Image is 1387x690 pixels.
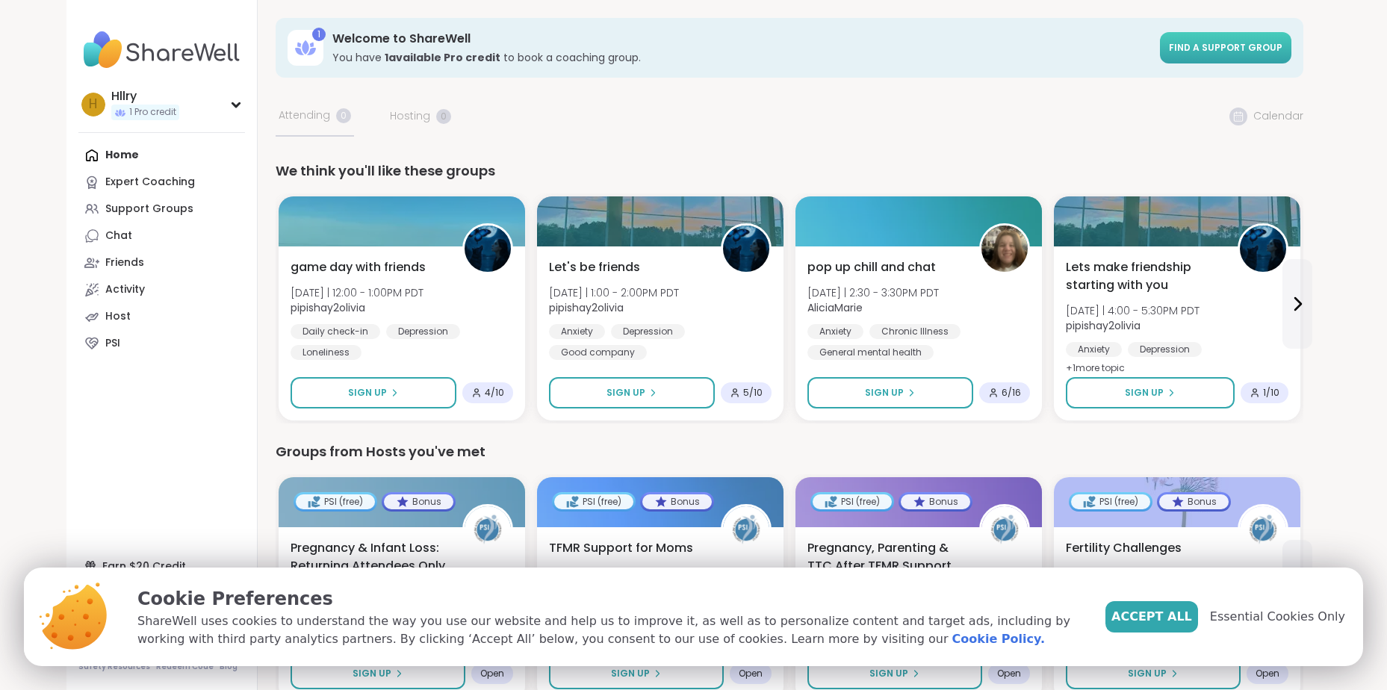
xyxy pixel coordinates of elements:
div: Expert Coaching [105,175,195,190]
div: PSI (free) [296,494,375,509]
button: Accept All [1105,601,1198,632]
h3: Welcome to ShareWell [332,31,1151,47]
a: Chat [78,223,245,249]
div: Anxiety [807,324,863,339]
img: AliciaMarie [981,226,1028,272]
span: Open [997,668,1021,680]
span: [DATE] | 12:00 - 1:00PM PDT [291,285,423,300]
a: Blog [220,662,238,672]
span: 4 / 10 [485,387,504,399]
span: 1 / 10 [1263,387,1279,399]
div: Bonus [384,494,453,509]
span: TFMR Support for Moms [549,539,693,557]
span: 1 Pro credit [129,106,176,119]
b: pipishay2olivia [1066,318,1141,333]
span: Fertility Challenges [1066,539,1182,557]
button: Sign Up [549,658,724,689]
span: Open [1256,668,1279,680]
img: PSIHost1 [465,506,511,553]
span: Essential Cookies Only [1210,608,1345,626]
img: pipishay2olivia [465,226,511,272]
span: Open [739,668,763,680]
div: PSI (free) [554,494,633,509]
img: pipishay2olivia [723,226,769,272]
span: Find a support group [1169,41,1282,54]
div: Chat [105,229,132,243]
div: Bonus [901,494,970,509]
b: 1 available Pro credit [385,50,500,65]
p: Cookie Preferences [137,585,1082,612]
a: Friends [78,249,245,276]
button: Sign Up [1066,658,1241,689]
div: Host [105,309,131,324]
a: Safety Resources [78,662,150,672]
div: Depression [1128,342,1202,357]
span: Sign Up [1128,667,1167,680]
span: Pregnancy, Parenting & TTC After TFMR Support [807,539,963,575]
div: Anxiety [1066,342,1122,357]
span: 5 / 10 [743,387,763,399]
div: Loneliness [291,345,362,360]
span: [DATE] | 4:00 - 5:30PM PDT [1066,303,1200,318]
div: PSI (free) [813,494,892,509]
span: Sign Up [611,667,650,680]
a: Find a support group [1160,32,1291,63]
span: Sign Up [353,667,391,680]
button: Sign Up [291,658,465,689]
div: PSI [105,336,120,351]
button: Sign Up [807,377,973,408]
span: [DATE] | 2:30 - 3:30PM PDT [807,285,939,300]
a: Support Groups [78,196,245,223]
div: Daily check-in [291,324,380,339]
div: Activity [105,282,145,297]
span: Open [480,668,504,680]
span: [DATE] | 4:30 - 6:00PM PDT [1066,566,1200,581]
div: Support Groups [105,202,193,217]
div: PSI (free) [1071,494,1150,509]
span: [DATE] | 1:00 - 2:00PM PDT [549,285,679,300]
a: Expert Coaching [78,169,245,196]
img: PSIHost1 [1240,506,1286,553]
span: Let's be friends [549,258,640,276]
div: 1 [312,28,326,41]
span: 6 / 16 [1002,387,1021,399]
a: Cookie Policy. [952,630,1045,648]
span: [DATE] | 3:30 - 5:00PM PDT [549,566,682,581]
div: Earn $20 Credit [78,553,245,579]
b: AliciaMarie [807,300,863,315]
span: Sign Up [869,667,908,680]
a: Activity [78,276,245,303]
div: Groups from Hosts you've met [276,441,1303,462]
span: Accept All [1111,608,1192,626]
div: Bonus [1159,494,1229,509]
span: Sign Up [865,386,904,400]
div: Chronic Illness [869,324,961,339]
img: PSIAdmin1 [723,506,769,553]
img: pipishay2olivia [1240,226,1286,272]
div: Bonus [642,494,712,509]
p: ShareWell uses cookies to understand the way you use our website and help us to improve it, as we... [137,612,1082,648]
div: Good company [549,345,647,360]
b: pipishay2olivia [291,300,365,315]
a: Redeem Code [156,662,214,672]
button: Sign Up [807,658,982,689]
img: PSIAdmin1 [981,506,1028,553]
div: Depression [386,324,460,339]
button: Sign Up [291,377,456,408]
div: Depression [611,324,685,339]
span: pop up chill and chat [807,258,936,276]
span: game day with friends [291,258,426,276]
div: General mental health [807,345,934,360]
span: Sign Up [1125,386,1164,400]
span: Sign Up [348,386,387,400]
b: pipishay2olivia [549,300,624,315]
div: We think you'll like these groups [276,161,1303,181]
div: Anxiety [549,324,605,339]
h3: You have to book a coaching group. [332,50,1151,65]
div: Friends [105,255,144,270]
a: PSI [78,330,245,357]
button: Sign Up [549,377,715,408]
span: Lets make friendship starting with you [1066,258,1221,294]
img: ShareWell Nav Logo [78,24,245,76]
span: Sign Up [606,386,645,400]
